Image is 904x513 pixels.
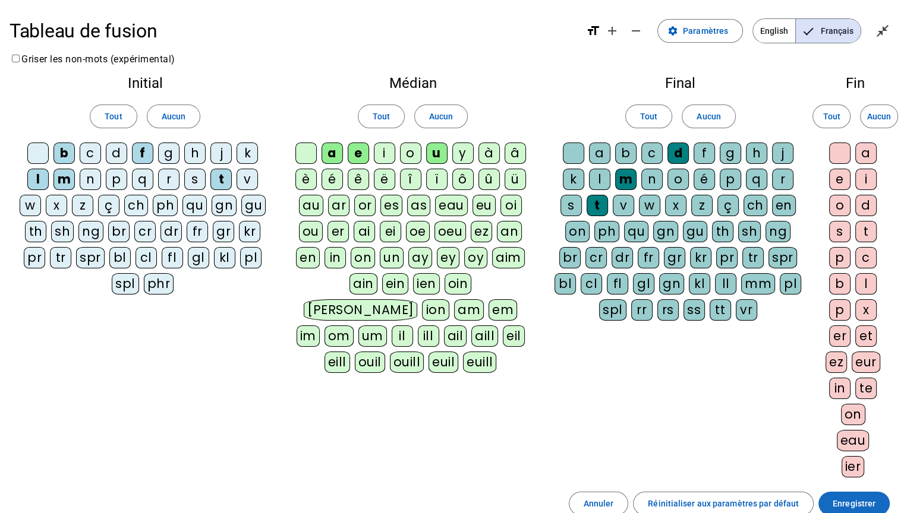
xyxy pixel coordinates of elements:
div: ü [505,169,526,190]
div: br [108,221,130,242]
div: à [478,142,500,164]
div: û [478,169,500,190]
div: ier [842,456,865,477]
div: ou [299,221,323,242]
mat-button-toggle-group: Language selection [752,18,861,43]
div: sh [738,221,761,242]
div: ô [452,169,474,190]
div: er [829,325,851,347]
div: dr [160,221,182,242]
div: ouill [390,351,424,373]
div: v [237,169,258,190]
button: Tout [358,104,405,128]
div: ai [354,221,375,242]
div: è [295,169,317,190]
div: z [72,195,93,216]
div: gn [653,221,678,242]
div: gu [241,195,266,216]
div: en [772,195,796,216]
div: cr [134,221,156,242]
div: ph [153,195,178,216]
div: l [855,273,877,294]
button: Tout [812,104,851,128]
button: Quitter le plein écran [871,19,894,43]
div: d [106,142,127,164]
div: e [348,142,369,164]
div: g [720,142,741,164]
button: Tout [625,104,672,128]
div: ill [418,325,439,347]
div: gr [213,221,234,242]
div: ey [437,247,459,268]
div: ê [348,169,369,190]
div: s [184,169,206,190]
div: é [694,169,715,190]
div: cl [581,273,602,294]
div: l [589,169,610,190]
div: es [380,195,402,216]
div: eau [837,430,870,451]
div: sh [51,221,74,242]
div: i [374,142,395,164]
div: ng [766,221,790,242]
div: tt [710,299,731,321]
div: ouil [355,351,385,373]
span: Enregistrer [833,496,875,511]
div: il [392,325,413,347]
div: br [559,247,581,268]
div: gl [633,273,654,294]
button: Tout [90,104,137,128]
div: fl [607,273,628,294]
div: th [712,221,733,242]
div: q [132,169,153,190]
div: pl [240,247,262,268]
div: p [829,299,851,321]
div: pr [716,247,738,268]
div: ph [594,221,619,242]
label: Griser les non-mots (expérimental) [10,53,175,65]
div: um [358,325,387,347]
h1: Tableau de fusion [10,12,577,50]
div: z [691,195,713,216]
div: te [855,378,877,399]
div: kr [690,247,711,268]
div: gn [212,195,237,216]
div: ng [78,221,103,242]
button: Aucun [147,104,200,128]
div: or [354,195,376,216]
div: tr [50,247,71,268]
div: eu [473,195,496,216]
span: Français [796,19,861,43]
div: é [322,169,343,190]
div: w [20,195,41,216]
div: au [299,195,323,216]
div: c [855,247,877,268]
div: j [210,142,232,164]
button: Diminuer la taille de la police [624,19,648,43]
div: cl [136,247,157,268]
div: ss [683,299,705,321]
h2: Fin [826,76,885,90]
h2: Initial [19,76,271,90]
div: th [25,221,46,242]
div: s [829,221,851,242]
div: fl [162,247,183,268]
mat-icon: add [605,24,619,38]
div: on [841,404,865,425]
div: t [855,221,877,242]
div: e [829,169,851,190]
div: er [327,221,349,242]
span: Tout [640,109,657,123]
mat-icon: close_fullscreen [875,24,890,38]
div: euil [429,351,458,373]
div: ien [413,273,440,294]
span: Aucun [162,109,185,123]
div: as [407,195,430,216]
div: euill [463,351,496,373]
div: rs [657,299,679,321]
div: s [560,195,582,216]
div: r [158,169,179,190]
div: x [855,299,877,321]
div: v [613,195,634,216]
div: vr [736,299,757,321]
